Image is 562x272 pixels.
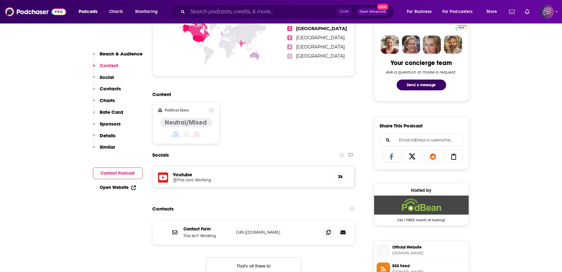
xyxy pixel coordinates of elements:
[381,36,399,54] img: Sydney Profile
[403,150,421,162] a: Share on X/Twitter
[357,8,389,16] button: Open AdvancedNew
[393,244,466,250] span: Official Website
[424,150,442,162] a: Share on Reddit
[79,7,97,16] span: Podcasts
[382,150,401,162] a: Share on Facebook
[393,263,466,269] span: RSS Feed
[486,7,497,16] span: More
[5,6,66,18] img: Podchaser - Follow, Share and Rate Podcasts
[393,251,466,256] span: julieat.podbean.com
[296,53,345,59] a: [GEOGRAPHIC_DATA]
[109,7,123,16] span: Charts
[540,5,554,19] img: User Profile
[386,69,457,74] div: Ask a question or make a request.
[397,80,446,90] button: Send a message
[100,133,116,139] p: Details
[93,51,143,62] button: Reach & Audience
[385,134,458,146] input: Email address or username...
[100,51,143,57] p: Reach & Audience
[337,174,344,179] h5: 3k
[176,4,400,19] div: Search podcasts, credits, & more...
[188,7,337,17] input: Search podcasts, credits, & more...
[423,36,441,54] img: Jules Profile
[93,62,119,74] button: Content
[184,233,231,238] p: This Isn’t Working
[100,121,121,127] p: Sponsors
[380,123,423,129] h3: Share This Podcast
[100,62,119,68] p: Content
[402,7,440,17] button: open menu
[374,215,469,222] span: Get 1 FREE month of hosting!
[93,97,115,109] button: Charts
[153,203,174,215] h2: Contacts
[100,185,136,190] a: Open Website
[287,44,292,49] span: 4
[540,5,554,19] button: Show profile menu
[287,54,292,59] span: 5
[337,8,352,16] span: Ctrl K
[236,230,319,235] p: [URL][DOMAIN_NAME]
[456,24,467,30] a: Pro website
[444,36,462,54] img: Jon Profile
[153,149,169,161] h2: Socials
[173,172,327,178] h5: Youtube
[540,5,554,19] span: Logged in as corioliscompany
[296,26,347,31] a: [GEOGRAPHIC_DATA]
[442,7,473,16] span: For Podcasters
[135,7,158,16] span: Monitoring
[153,91,350,97] h2: Content
[173,178,327,182] a: @This-Isnt-Working
[287,35,292,40] span: 3
[407,7,432,16] span: For Business
[105,7,127,17] a: Charts
[93,86,121,97] button: Contacts
[377,244,466,257] a: Official Website[DOMAIN_NAME]
[93,167,143,179] button: Contact Podcast
[100,97,115,103] p: Charts
[100,74,114,80] p: Social
[173,178,275,182] h5: @This-Isnt-Working
[93,109,123,121] button: Rate Card
[74,7,106,17] button: open menu
[445,150,463,162] a: Copy Link
[165,119,207,126] h4: Neutral/Mixed
[360,10,386,13] span: Open Advanced
[402,36,420,54] img: Barbara Profile
[296,35,345,41] a: [GEOGRAPHIC_DATA]
[438,7,482,17] button: open menu
[377,4,388,10] span: New
[100,109,123,115] p: Rate Card
[374,196,469,215] img: Podbean Deal: Get 1 FREE month of hosting!
[522,6,532,17] a: Show notifications dropdown
[184,226,231,232] p: Contact Form
[482,7,505,17] button: open menu
[506,6,517,17] a: Show notifications dropdown
[296,44,345,50] a: [GEOGRAPHIC_DATA]
[100,86,121,92] p: Contacts
[165,108,189,113] h2: Political Skew
[374,196,469,222] a: Podbean Deal: Get 1 FREE month of hosting!
[380,134,463,146] div: Search followers
[93,144,116,156] button: Similar
[374,188,469,193] div: Hosted by
[131,7,166,17] button: open menu
[287,26,292,31] span: 2
[456,25,467,30] img: Podchaser Pro
[93,121,121,133] button: Sponsors
[391,59,452,67] div: Your concierge team
[100,144,116,150] p: Similar
[93,133,116,144] button: Details
[93,74,114,86] button: Social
